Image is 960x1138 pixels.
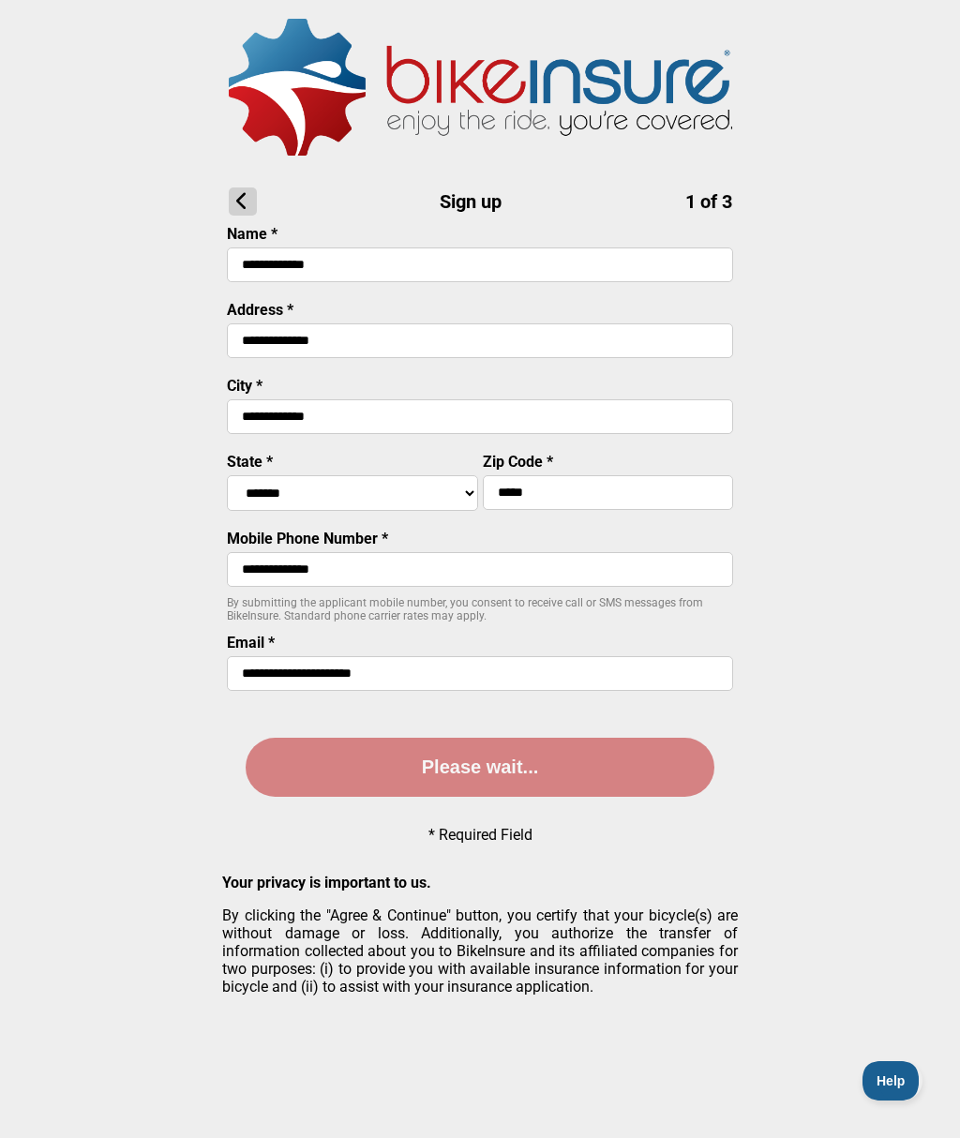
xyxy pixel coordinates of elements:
label: Zip Code * [483,453,553,471]
label: Email * [227,634,275,651]
label: Mobile Phone Number * [227,530,388,547]
strong: Your privacy is important to us. [222,874,431,891]
label: Address * [227,301,293,319]
p: By submitting the applicant mobile number, you consent to receive call or SMS messages from BikeI... [227,596,733,622]
label: State * [227,453,273,471]
label: City * [227,377,262,395]
h1: Sign up [229,187,732,216]
span: 1 of 3 [685,190,732,213]
p: * Required Field [428,826,532,844]
label: Name * [227,225,277,243]
p: By clicking the "Agree & Continue" button, you certify that your bicycle(s) are without damage or... [222,906,738,996]
iframe: Toggle Customer Support [862,1061,922,1101]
